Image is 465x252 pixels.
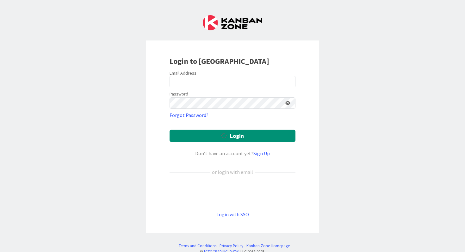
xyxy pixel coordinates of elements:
[220,243,243,249] a: Privacy Policy
[246,243,290,249] a: Kanban Zone Homepage
[179,243,216,249] a: Terms and Conditions
[166,186,299,200] iframe: To enrich screen reader interactions, please activate Accessibility in Grammarly extension settings
[170,70,196,76] label: Email Address
[216,211,249,218] a: Login with SSO
[253,150,270,157] a: Sign Up
[170,56,269,66] b: Login to [GEOGRAPHIC_DATA]
[170,150,295,157] div: Don’t have an account yet?
[210,168,255,176] div: or login with email
[170,111,208,119] a: Forgot Password?
[170,91,188,97] label: Password
[170,130,295,142] button: Login
[203,15,262,30] img: Kanban Zone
